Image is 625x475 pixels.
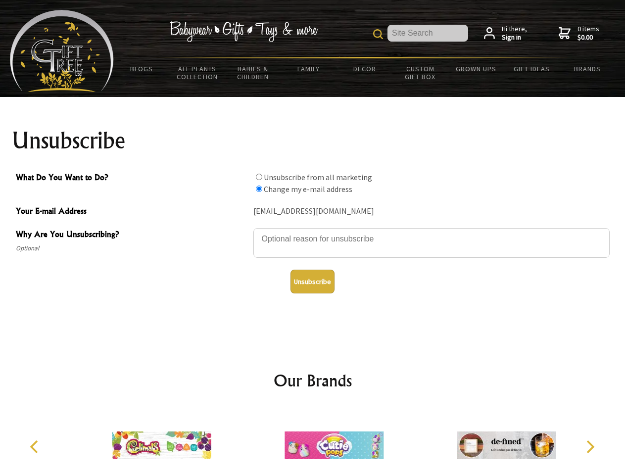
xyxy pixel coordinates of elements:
[264,184,352,194] label: Change my e-mail address
[502,33,527,42] strong: Sign in
[264,172,372,182] label: Unsubscribe from all marketing
[253,204,610,219] div: [EMAIL_ADDRESS][DOMAIN_NAME]
[560,58,616,79] a: Brands
[253,228,610,258] textarea: Why Are You Unsubscribing?
[16,228,248,242] span: Why Are You Unsubscribing?
[337,58,392,79] a: Decor
[502,25,527,42] span: Hi there,
[169,21,318,42] img: Babywear - Gifts - Toys & more
[392,58,448,87] a: Custom Gift Box
[559,25,599,42] a: 0 items$0.00
[577,24,599,42] span: 0 items
[20,369,606,392] h2: Our Brands
[373,29,383,39] img: product search
[256,186,262,192] input: What Do You Want to Do?
[16,171,248,186] span: What Do You Want to Do?
[448,58,504,79] a: Grown Ups
[290,270,335,293] button: Unsubscribe
[10,10,114,92] img: Babyware - Gifts - Toys and more...
[12,129,614,152] h1: Unsubscribe
[16,242,248,254] span: Optional
[484,25,527,42] a: Hi there,Sign in
[387,25,468,42] input: Site Search
[504,58,560,79] a: Gift Ideas
[16,205,248,219] span: Your E-mail Address
[256,174,262,180] input: What Do You Want to Do?
[25,436,47,458] button: Previous
[579,436,601,458] button: Next
[170,58,226,87] a: All Plants Collection
[225,58,281,87] a: Babies & Children
[577,33,599,42] strong: $0.00
[114,58,170,79] a: BLOGS
[281,58,337,79] a: Family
